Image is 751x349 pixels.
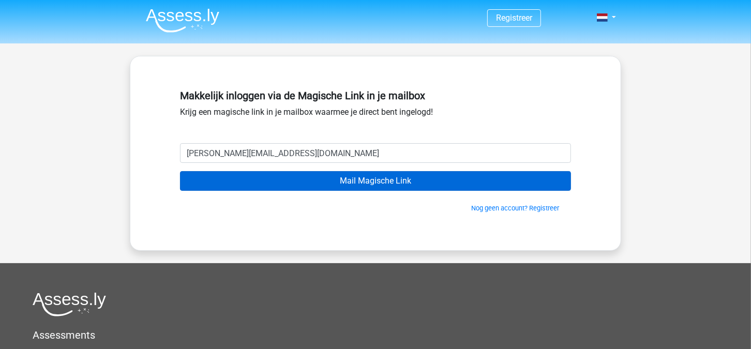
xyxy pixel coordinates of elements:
[146,8,219,33] img: Assessly
[180,89,571,102] h5: Makkelijk inloggen via de Magische Link in je mailbox
[496,13,532,23] a: Registreer
[180,171,571,191] input: Mail Magische Link
[471,204,559,212] a: Nog geen account? Registreer
[180,85,571,143] div: Krijg een magische link in je mailbox waarmee je direct bent ingelogd!
[180,143,571,163] input: Email
[33,329,718,341] h5: Assessments
[33,292,106,316] img: Assessly logo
